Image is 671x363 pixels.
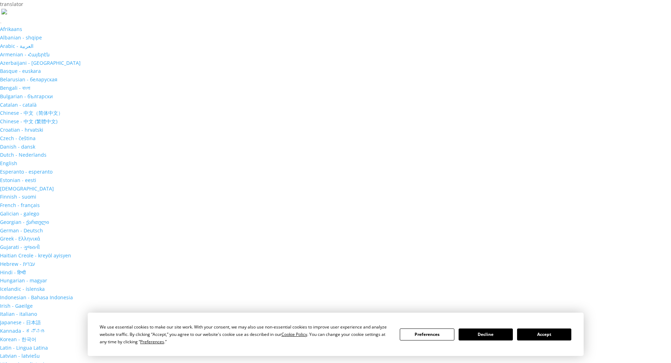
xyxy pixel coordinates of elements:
button: Accept [517,328,571,340]
span: Preferences [140,339,164,345]
div: Cookie Consent Prompt [88,313,584,356]
span: Cookie Policy [281,331,307,337]
img: right-arrow.png [1,9,7,14]
button: Preferences [400,328,454,340]
button: Decline [459,328,513,340]
div: We use essential cookies to make our site work. With your consent, we may also use non-essential ... [100,323,391,345]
